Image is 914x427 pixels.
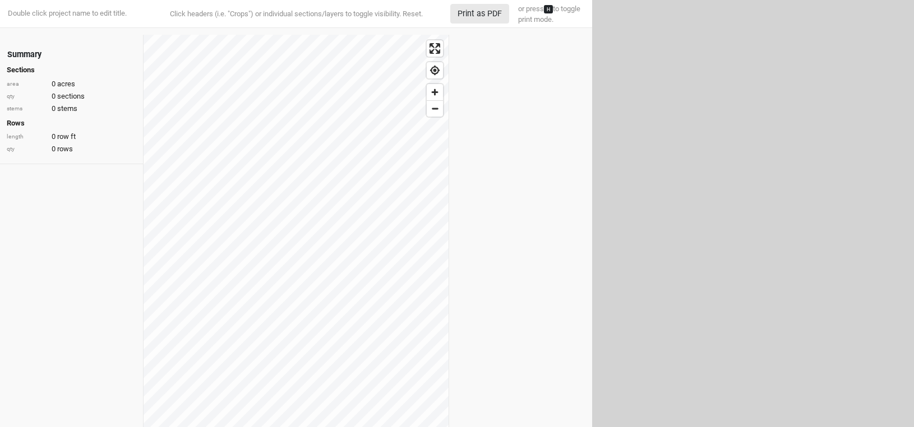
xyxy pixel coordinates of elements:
button: Zoom out [427,100,443,117]
h4: Sections [7,66,136,75]
div: Click headers (i.e. "Crops") or individual sections/layers to toggle visibility. [147,8,445,20]
span: Zoom out [427,101,443,117]
span: acres [57,79,75,89]
button: Find my location [427,62,443,78]
span: row ft [57,132,76,142]
button: Zoom in [427,84,443,100]
div: qty [7,145,46,154]
button: Enter fullscreen [427,40,443,57]
span: rows [57,144,73,154]
div: stems [7,105,46,113]
div: qty [7,92,46,101]
div: Summary [7,49,41,61]
div: 0 [7,79,136,89]
div: length [7,133,46,141]
div: 0 [7,144,136,154]
div: 0 [7,132,136,142]
h4: Rows [7,119,136,128]
span: stems [57,104,77,114]
kbd: H [544,5,553,13]
div: 0 [7,104,136,114]
div: area [7,80,46,89]
button: Reset. [403,8,423,20]
button: Print as PDF [450,4,509,24]
div: 0 [7,91,136,101]
span: sections [57,91,85,101]
div: Double click project name to edit title. [6,8,127,18]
